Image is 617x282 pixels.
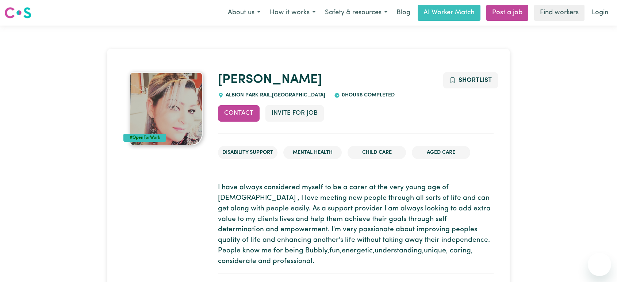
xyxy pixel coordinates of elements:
button: Contact [218,105,260,121]
img: Shanna [130,72,203,145]
span: 0 hours completed [340,92,395,98]
a: Login [587,5,613,21]
button: Add to shortlist [443,72,498,88]
button: About us [223,5,265,20]
a: Careseekers logo [4,4,31,21]
a: Post a job [486,5,528,21]
button: How it works [265,5,320,20]
a: Shanna 's profile picture'#OpenForWork [123,72,210,145]
li: Aged Care [412,146,470,160]
span: ALBION PARK RAIL , [GEOGRAPHIC_DATA] [224,92,325,98]
a: [PERSON_NAME] [218,73,322,86]
a: Find workers [534,5,585,21]
span: Shortlist [459,77,492,83]
a: Blog [392,5,415,21]
button: Invite for Job [265,105,324,121]
li: Disability Support [218,146,277,160]
a: AI Worker Match [418,5,480,21]
img: Careseekers logo [4,6,31,19]
li: Mental Health [283,146,342,160]
p: I have always considered myself to be a carer at the very young age of [DEMOGRAPHIC_DATA] , I lov... [218,183,494,267]
button: Safety & resources [320,5,392,20]
li: Child care [348,146,406,160]
iframe: Button to launch messaging window [588,253,611,276]
div: #OpenForWork [123,134,166,142]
